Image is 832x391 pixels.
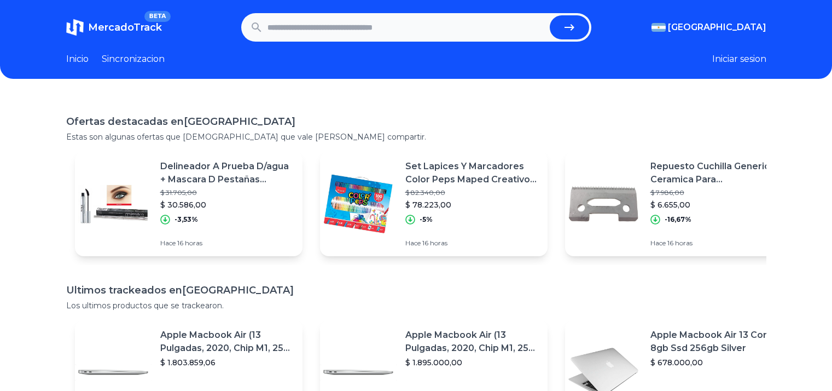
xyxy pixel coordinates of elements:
p: Repuesto Cuchilla Generico Ceramica Para [PERSON_NAME] Magic Clip [650,160,784,186]
span: [GEOGRAPHIC_DATA] [668,21,766,34]
p: Hace 16 horas [405,239,539,248]
p: Hace 16 horas [160,239,294,248]
p: Apple Macbook Air (13 Pulgadas, 2020, Chip M1, 256 Gb De Ssd, 8 Gb De Ram) - Plata [160,329,294,355]
p: $ 7.986,00 [650,188,784,197]
p: -3,53% [174,215,198,224]
h1: Ofertas destacadas en [GEOGRAPHIC_DATA] [66,114,766,129]
a: Featured imageRepuesto Cuchilla Generico Ceramica Para [PERSON_NAME] Magic Clip$ 7.986,00$ 6.655,... [565,151,793,256]
p: $ 30.586,00 [160,199,294,210]
p: Hace 16 horas [650,239,784,248]
p: -5% [420,215,433,224]
p: $ 678.000,00 [650,357,784,368]
p: $ 6.655,00 [650,199,784,210]
span: BETA [144,11,170,22]
p: Apple Macbook Air (13 Pulgadas, 2020, Chip M1, 256 Gb De Ssd, 8 Gb De Ram) - Plata [405,329,539,355]
img: Featured image [320,165,397,242]
p: $ 1.803.859,06 [160,357,294,368]
a: MercadoTrackBETA [66,19,162,36]
p: -16,67% [665,215,691,224]
img: Featured image [75,165,152,242]
img: Featured image [565,165,642,242]
a: Featured imageDelineador A Prueba D/agua + Mascara D Pestañas Lidherma$ 31.705,00$ 30.586,00-3,53... [75,151,302,256]
p: $ 31.705,00 [160,188,294,197]
img: MercadoTrack [66,19,84,36]
p: $ 1.895.000,00 [405,357,539,368]
button: [GEOGRAPHIC_DATA] [651,21,766,34]
p: $ 78.223,00 [405,199,539,210]
p: Apple Macbook Air 13 Core I5 8gb Ssd 256gb Silver [650,329,784,355]
h1: Ultimos trackeados en [GEOGRAPHIC_DATA] [66,283,766,298]
a: Featured imageSet Lapices Y Marcadores Color Peps Maped Creativo 100 Pzs$ 82.340,00$ 78.223,00-5%... [320,151,548,256]
p: Los ultimos productos que se trackearon. [66,300,766,311]
img: Argentina [651,23,666,32]
p: Set Lapices Y Marcadores Color Peps Maped Creativo 100 Pzs [405,160,539,186]
p: Estas son algunas ofertas que [DEMOGRAPHIC_DATA] que vale [PERSON_NAME] compartir. [66,131,766,142]
p: $ 82.340,00 [405,188,539,197]
a: Inicio [66,53,89,66]
span: MercadoTrack [88,21,162,33]
p: Delineador A Prueba D/agua + Mascara D Pestañas Lidherma [160,160,294,186]
button: Iniciar sesion [712,53,766,66]
a: Sincronizacion [102,53,165,66]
